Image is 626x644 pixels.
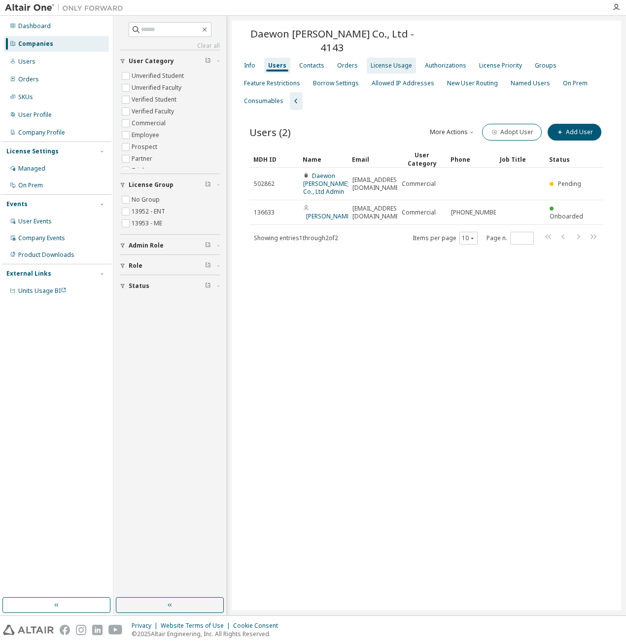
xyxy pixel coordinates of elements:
div: Named Users [511,79,550,87]
label: Trial [132,165,146,177]
label: Commercial [132,117,168,129]
label: 13953 - ME [132,217,164,229]
img: linkedin.svg [92,625,103,635]
div: Authorizations [425,62,466,70]
label: Partner [132,153,154,165]
div: Phone [451,151,492,167]
img: altair_logo.svg [3,625,54,635]
div: User Events [18,217,52,225]
button: Adopt User [482,124,542,141]
label: No Group [132,194,162,206]
div: On Prem [18,181,43,189]
span: [EMAIL_ADDRESS][DOMAIN_NAME] [352,205,402,220]
button: Status [120,275,220,297]
label: Unverified Student [132,70,186,82]
div: License Settings [6,147,59,155]
div: Product Downloads [18,251,74,259]
span: Status [129,282,149,290]
span: Admin Role [129,242,164,250]
label: Verified Faculty [132,106,176,117]
span: Page n. [487,232,534,245]
button: 10 [462,234,475,242]
span: 502862 [254,180,275,188]
div: Company Profile [18,129,65,137]
div: Borrow Settings [313,79,359,87]
div: External Links [6,270,51,278]
span: Commercial [402,180,436,188]
div: MDH ID [253,151,295,167]
div: Info [244,62,255,70]
span: User Category [129,57,174,65]
div: Cookie Consent [233,622,284,630]
div: Dashboard [18,22,51,30]
div: User Profile [18,111,52,119]
div: Status [549,151,591,167]
span: Units Usage BI [18,286,67,295]
div: License Priority [479,62,522,70]
span: License Group [129,181,174,189]
img: youtube.svg [108,625,123,635]
span: Clear filter [205,282,211,290]
div: Orders [18,75,39,83]
button: License Group [120,174,220,196]
span: Pending [558,179,581,188]
div: Job Title [500,151,541,167]
div: New User Routing [447,79,498,87]
span: Showing entries 1 through 2 of 2 [254,234,338,242]
div: Orders [337,62,358,70]
a: Daewon [PERSON_NAME] Co., Ltd Admin [303,172,349,196]
span: [PHONE_NUMBER] [451,209,502,216]
div: Email [352,151,393,167]
div: Feature Restrictions [244,79,300,87]
div: Contacts [299,62,324,70]
label: Prospect [132,141,159,153]
span: Clear filter [205,262,211,270]
label: Unverified Faculty [132,82,183,94]
img: Altair One [5,3,128,13]
div: Users [268,62,286,70]
span: [EMAIL_ADDRESS][DOMAIN_NAME] [352,176,402,192]
button: Role [120,255,220,277]
span: Commercial [402,209,436,216]
div: Users [18,58,35,66]
span: Clear filter [205,242,211,250]
button: Admin Role [120,235,220,256]
div: Company Events [18,234,65,242]
label: Verified Student [132,94,178,106]
span: Clear filter [205,181,211,189]
div: Events [6,200,28,208]
img: facebook.svg [60,625,70,635]
div: Managed [18,165,45,173]
div: SKUs [18,93,33,101]
a: [PERSON_NAME] [306,212,352,220]
span: Daewon [PERSON_NAME] Co., Ltd - 4143 [238,27,427,54]
div: Allowed IP Addresses [372,79,434,87]
div: Consumables [244,97,283,105]
div: Privacy [132,622,161,630]
span: Onboarded [550,212,583,220]
div: Name [303,151,344,167]
div: Companies [18,40,53,48]
img: instagram.svg [76,625,86,635]
span: Role [129,262,142,270]
div: Groups [535,62,556,70]
span: Clear filter [205,57,211,65]
span: Items per page [413,232,478,245]
p: © 2025 Altair Engineering, Inc. All Rights Reserved. [132,630,284,638]
div: License Usage [371,62,412,70]
button: User Category [120,50,220,72]
span: 136633 [254,209,275,216]
label: 13952 - ENT [132,206,167,217]
a: Clear all [120,42,220,50]
button: More Actions [429,124,476,141]
button: Add User [548,124,601,141]
div: On Prem [563,79,588,87]
label: Employee [132,129,161,141]
div: User Category [401,151,443,168]
div: Website Terms of Use [161,622,233,630]
span: Users (2) [249,125,291,139]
